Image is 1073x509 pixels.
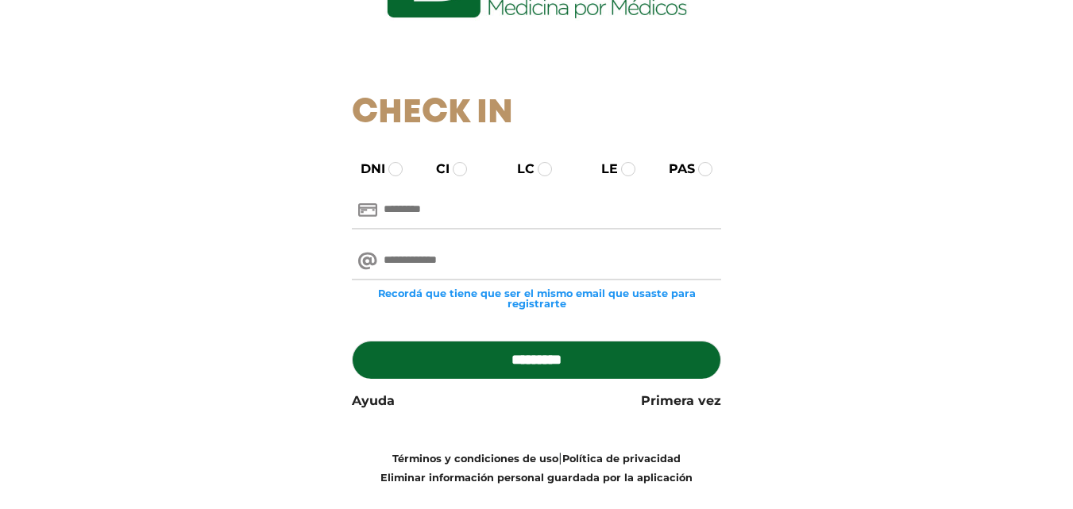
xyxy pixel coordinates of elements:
[587,160,618,179] label: LE
[641,391,721,411] a: Primera vez
[380,472,693,484] a: Eliminar información personal guardada por la aplicación
[562,453,681,465] a: Política de privacidad
[654,160,695,179] label: PAS
[352,288,721,309] small: Recordá que tiene que ser el mismo email que usaste para registrarte
[503,160,535,179] label: LC
[392,453,558,465] a: Términos y condiciones de uso
[422,160,450,179] label: CI
[340,449,733,487] div: |
[346,160,385,179] label: DNI
[352,94,721,133] h1: Check In
[352,391,395,411] a: Ayuda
